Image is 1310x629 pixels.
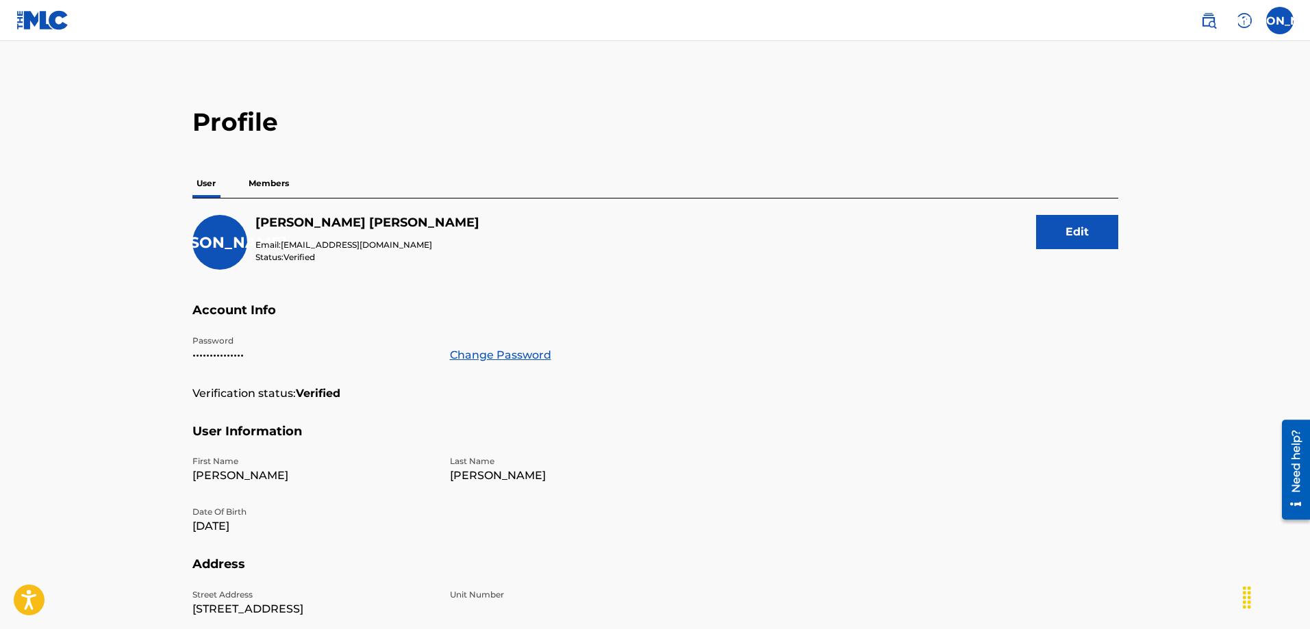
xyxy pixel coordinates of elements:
h2: Profile [192,107,1118,138]
h5: Address [192,556,1118,589]
p: Status: [255,251,479,264]
p: [PERSON_NAME] [450,467,691,484]
span: [PERSON_NAME] [152,233,287,252]
p: Last Name [450,455,691,467]
img: MLC Logo [16,10,69,30]
p: User [192,169,220,198]
p: ••••••••••••••• [192,347,433,363]
p: Members [244,169,293,198]
p: [STREET_ADDRESS] [192,601,433,617]
p: Password [192,335,433,347]
h5: User Information [192,424,1118,456]
p: Unit Number [450,589,691,601]
p: [PERSON_NAME] [192,467,433,484]
iframe: Chat Widget [1242,563,1310,629]
p: Email: [255,239,479,251]
p: Verification status: [192,385,296,402]
p: Street Address [192,589,433,601]
a: Public Search [1195,7,1222,34]
iframe: Resource Center [1272,415,1310,525]
div: Drag [1236,577,1258,618]
span: Verified [284,252,315,262]
p: First Name [192,455,433,467]
div: Help [1231,7,1258,34]
h5: Account Info [192,303,1118,335]
p: Date Of Birth [192,506,433,518]
h5: Jon Adamich [255,215,479,231]
button: Edit [1036,215,1118,249]
div: User Menu [1266,7,1294,34]
strong: Verified [296,385,340,402]
a: Change Password [450,347,551,363]
span: [EMAIL_ADDRESS][DOMAIN_NAME] [281,240,432,250]
p: [DATE] [192,518,433,535]
img: search [1200,12,1217,29]
img: help [1236,12,1252,29]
